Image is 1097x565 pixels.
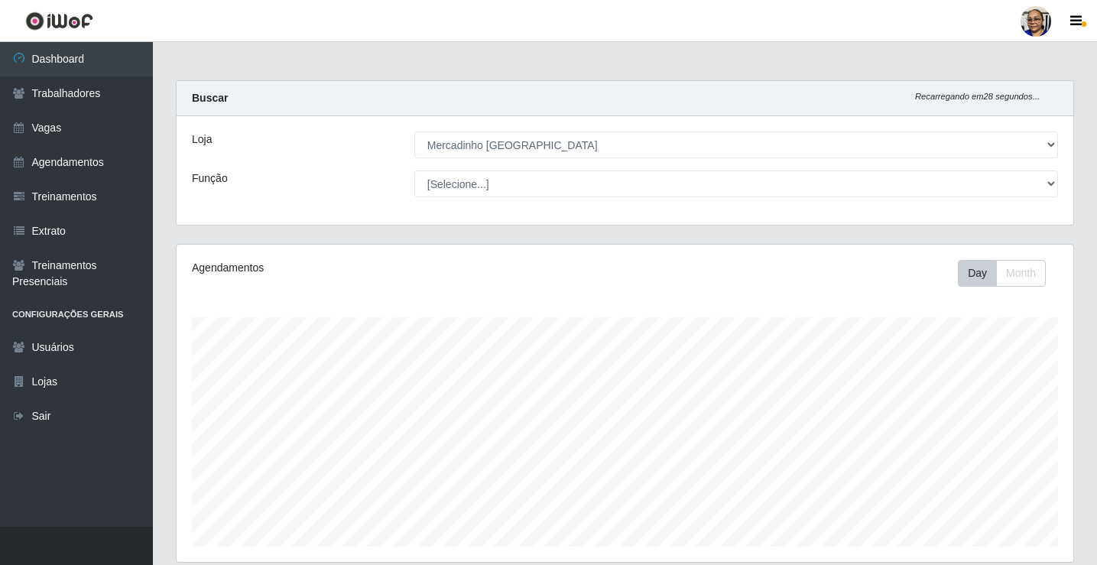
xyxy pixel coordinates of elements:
button: Month [996,260,1046,287]
label: Função [192,170,228,187]
img: CoreUI Logo [25,11,93,31]
strong: Buscar [192,92,228,104]
div: Agendamentos [192,260,540,276]
div: First group [958,260,1046,287]
label: Loja [192,132,212,148]
button: Day [958,260,997,287]
i: Recarregando em 28 segundos... [915,92,1040,101]
div: Toolbar with button groups [958,260,1058,287]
